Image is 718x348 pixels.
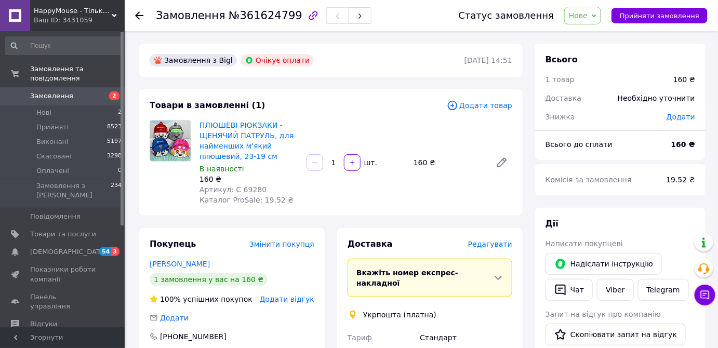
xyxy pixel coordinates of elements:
[546,55,578,64] span: Всього
[34,6,112,16] span: HappyMouse - Тільки кращі іграшки за доступними цінами💛
[150,294,252,304] div: успішних покупок
[200,174,298,184] div: 160 ₴
[30,319,57,329] span: Відгуки
[36,108,51,117] span: Нові
[107,152,122,161] span: 3298
[150,121,191,161] img: ПЛЮШЕВІ РЮКЗАКИ - ЩЕНЯЧИЙ ПАТРУЛЬ, для найменших м'який плюшевий, 23-19 см
[491,152,512,173] a: Редагувати
[464,56,512,64] time: [DATE] 14:51
[468,240,512,248] span: Редагувати
[150,273,268,286] div: 1 замовлення у вас на 160 ₴
[200,165,244,173] span: В наявності
[409,155,487,170] div: 160 ₴
[546,94,581,102] span: Доставка
[667,176,695,184] span: 19.52 ₴
[30,292,96,311] span: Панель управління
[361,310,439,320] div: Укрпошта (платна)
[620,12,699,20] span: Прийняти замовлення
[150,239,196,249] span: Покупець
[459,10,554,21] div: Статус замовлення
[546,310,661,318] span: Запит на відгук про компанію
[695,285,715,305] button: Чат з покупцем
[546,279,593,301] button: Чат
[36,137,69,146] span: Виконані
[99,247,111,256] span: 54
[546,324,686,345] button: Скопіювати запит на відгук
[638,279,689,301] a: Telegram
[30,265,96,284] span: Показники роботи компанії
[150,100,265,110] span: Товари в замовленні (1)
[260,295,314,303] span: Додати відгук
[30,212,81,221] span: Повідомлення
[150,54,237,66] div: Замовлення з Bigl
[356,269,458,287] span: Вкажіть номер експрес-накладної
[36,152,72,161] span: Скасовані
[546,140,613,149] span: Всього до сплати
[667,113,695,121] span: Додати
[200,196,294,204] span: Каталог ProSale: 19.52 ₴
[546,75,575,84] span: 1 товар
[673,74,695,85] div: 160 ₴
[200,121,294,160] a: ПЛЮШЕВІ РЮКЗАКИ - ЩЕНЯЧИЙ ПАТРУЛЬ, для найменших м'який плюшевий, 23-19 см
[118,166,122,176] span: 0
[111,181,122,200] span: 234
[249,240,314,248] span: Змінити покупця
[135,10,143,21] div: Повернутися назад
[348,333,372,342] span: Тариф
[111,247,119,256] span: 3
[611,8,708,23] button: Прийняти замовлення
[546,113,575,121] span: Знижка
[348,239,393,249] span: Доставка
[200,185,267,194] span: Артикул: C 69280
[36,181,111,200] span: Замовлення з [PERSON_NAME]
[159,331,228,342] div: [PHONE_NUMBER]
[546,239,623,248] span: Написати покупцеві
[36,123,69,132] span: Прийняті
[118,108,122,117] span: 2
[546,253,662,275] button: Надіслати інструкцію
[160,314,189,322] span: Додати
[160,295,181,303] span: 100%
[569,11,588,20] span: Нове
[671,140,695,149] b: 160 ₴
[30,64,125,83] span: Замовлення та повідомлення
[150,260,210,268] a: [PERSON_NAME]
[229,9,302,22] span: №361624799
[30,247,107,257] span: [DEMOGRAPHIC_DATA]
[107,123,122,132] span: 8523
[611,87,701,110] div: Необхідно уточнити
[362,157,378,168] div: шт.
[546,219,559,229] span: Дії
[34,16,125,25] div: Ваш ID: 3431059
[109,91,119,100] span: 2
[546,176,632,184] span: Комісія за замовлення
[156,9,225,22] span: Замовлення
[447,100,512,111] span: Додати товар
[30,230,96,239] span: Товари та послуги
[107,137,122,146] span: 5197
[5,36,123,55] input: Пошук
[597,279,633,301] a: Viber
[36,166,69,176] span: Оплачені
[241,54,314,66] div: Очікує оплати
[30,91,73,101] span: Замовлення
[418,328,514,347] div: Стандарт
